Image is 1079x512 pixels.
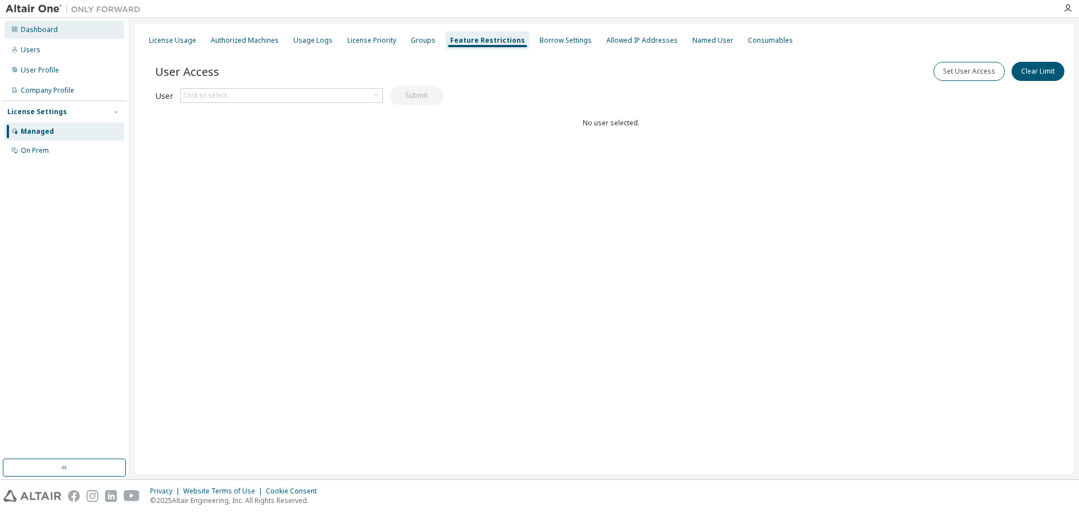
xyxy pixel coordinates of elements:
div: On Prem [21,146,49,155]
img: youtube.svg [124,490,140,502]
div: User Profile [21,66,59,75]
div: Privacy [150,487,183,496]
div: Authorized Machines [211,36,279,45]
div: Managed [21,127,54,136]
div: Website Terms of Use [183,487,266,496]
img: instagram.svg [87,490,98,502]
img: linkedin.svg [105,490,117,502]
img: facebook.svg [68,490,80,502]
button: Set User Access [933,62,1005,81]
div: Click to select [183,91,227,100]
div: Usage Logs [293,36,333,45]
div: Feature Restrictions [450,36,525,45]
button: Clear Limit [1012,62,1064,81]
img: Altair One [6,3,146,15]
div: Dashboard [21,25,58,34]
div: Click to select [181,89,382,102]
div: Groups [411,36,436,45]
div: No user selected. [155,119,1067,128]
div: License Usage [149,36,196,45]
img: altair_logo.svg [3,490,61,502]
div: License Settings [7,107,67,116]
div: Borrow Settings [539,36,592,45]
span: User Access [155,64,219,79]
div: Cookie Consent [266,487,324,496]
label: User [155,91,174,100]
div: Consumables [748,36,793,45]
div: Allowed IP Addresses [606,36,678,45]
div: License Priority [347,36,396,45]
div: Named User [692,36,733,45]
p: © 2025 Altair Engineering, Inc. All Rights Reserved. [150,496,324,505]
button: Submit [389,86,443,105]
div: Users [21,46,40,55]
div: Company Profile [21,86,74,95]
